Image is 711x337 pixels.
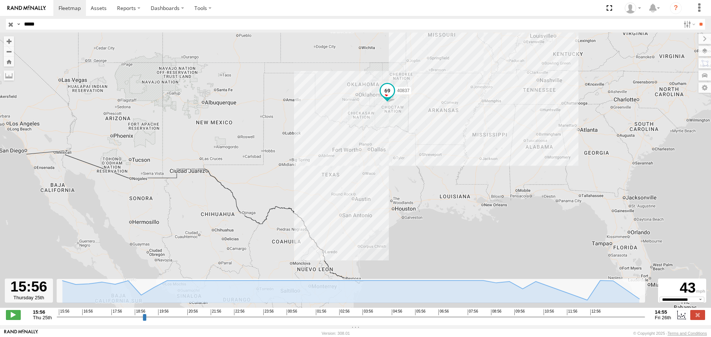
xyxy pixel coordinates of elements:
span: 19:56 [158,309,168,315]
span: 21:56 [211,309,221,315]
span: Fri 26th Sep 2025 [655,315,671,320]
a: Visit our Website [4,330,38,337]
span: 00:56 [287,309,297,315]
div: 43 [659,280,705,297]
label: Map Settings [698,82,711,93]
span: 15:56 [59,309,69,315]
span: 07:56 [468,309,478,315]
span: 10:56 [544,309,554,315]
div: Caseta Laredo TX [622,3,644,14]
label: Measure [4,70,14,81]
i: ? [670,2,682,14]
span: 01:56 [316,309,326,315]
span: 22:56 [234,309,244,315]
div: © Copyright 2025 - [633,331,707,336]
button: Zoom out [4,46,14,57]
span: 06:56 [438,309,449,315]
strong: 15:56 [33,309,52,315]
span: 23:56 [263,309,274,315]
button: Zoom in [4,36,14,46]
img: rand-logo.svg [7,6,46,11]
span: 40837 [397,88,409,93]
span: 20:56 [187,309,198,315]
span: 08:56 [491,309,501,315]
span: 12:56 [590,309,601,315]
strong: 14:55 [655,309,671,315]
label: Search Filter Options [681,19,697,30]
a: Terms and Conditions [668,331,707,336]
span: 09:56 [514,309,525,315]
span: 05:56 [415,309,425,315]
span: 11:56 [567,309,577,315]
span: 02:56 [339,309,350,315]
span: 17:56 [111,309,122,315]
span: Thu 25th Sep 2025 [33,315,52,320]
span: 04:56 [392,309,402,315]
span: 18:56 [135,309,145,315]
span: 03:56 [363,309,373,315]
label: Search Query [16,19,21,30]
label: Close [690,310,705,320]
span: 16:56 [82,309,93,315]
button: Zoom Home [4,57,14,67]
label: Play/Stop [6,310,21,320]
div: Version: 308.01 [322,331,350,336]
